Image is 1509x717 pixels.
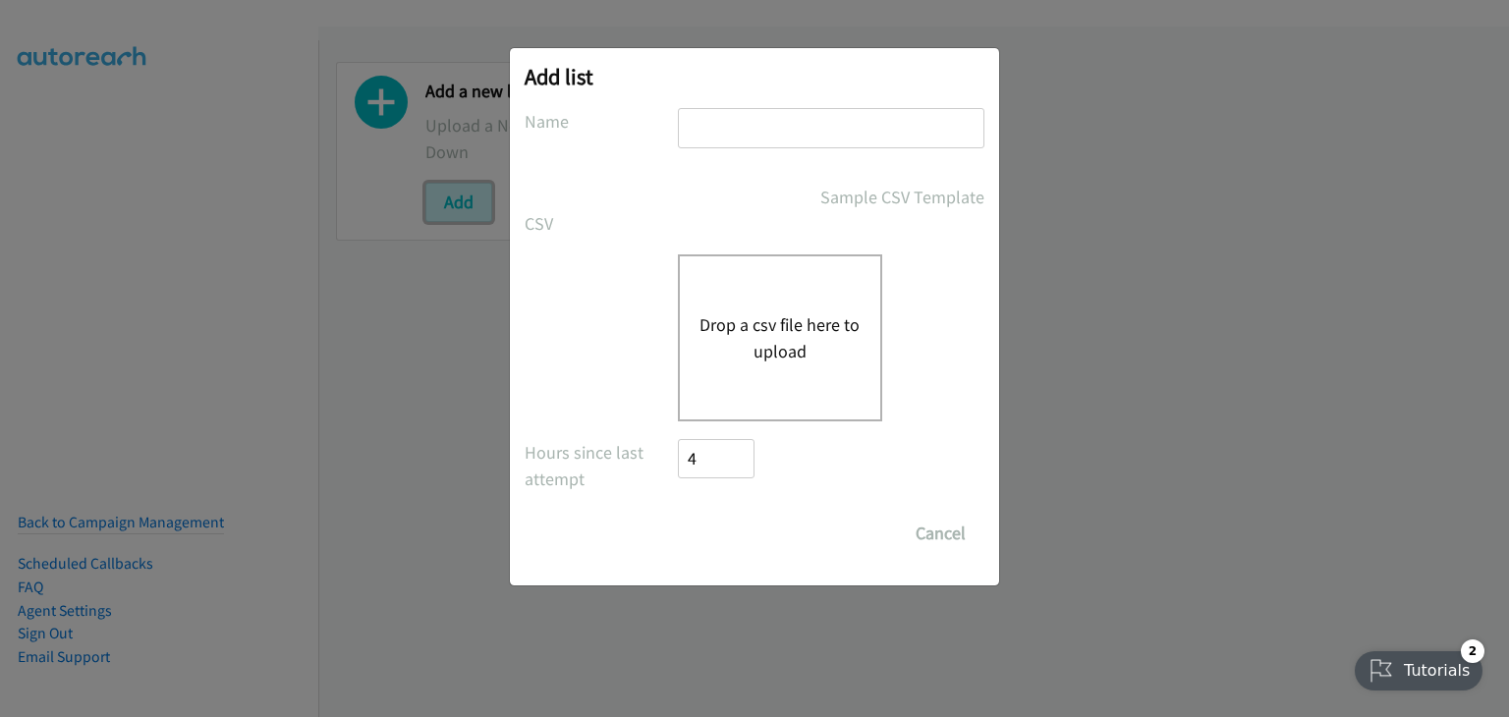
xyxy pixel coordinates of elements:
button: Drop a csv file here to upload [699,311,861,364]
h2: Add list [525,63,984,90]
label: Hours since last attempt [525,439,678,492]
button: Cancel [897,514,984,553]
a: Sample CSV Template [820,184,984,210]
label: CSV [525,210,678,237]
iframe: Checklist [1343,632,1494,702]
label: Name [525,108,678,135]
